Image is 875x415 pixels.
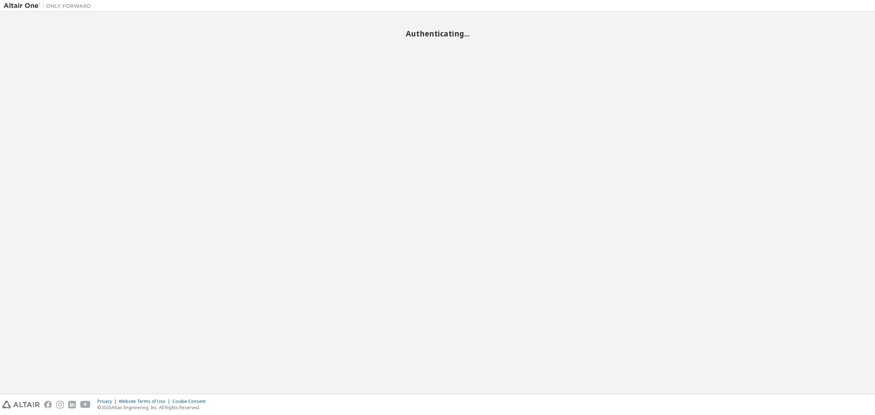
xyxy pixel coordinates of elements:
img: Altair One [4,2,95,9]
div: Cookie Consent [172,399,210,404]
div: Privacy [97,399,119,404]
div: Website Terms of Use [119,399,172,404]
img: facebook.svg [44,401,52,408]
img: altair_logo.svg [2,401,40,408]
img: linkedin.svg [68,401,76,408]
p: © 2025 Altair Engineering, Inc. All Rights Reserved. [97,404,210,411]
img: instagram.svg [56,401,64,408]
img: youtube.svg [80,401,91,408]
h2: Authenticating... [4,29,871,38]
